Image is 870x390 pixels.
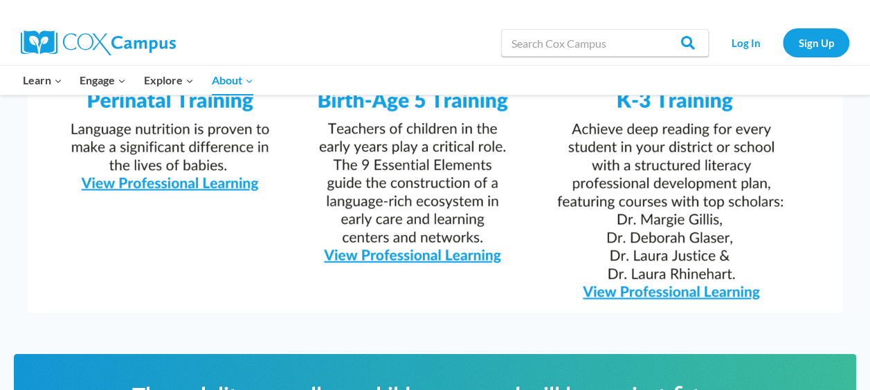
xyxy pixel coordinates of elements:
[14,66,262,95] nav: Primary Navigation
[71,66,136,95] button: Child menu of Engage
[716,28,776,57] a: Log In
[21,30,176,55] img: Cox Campus
[501,29,709,57] input: Search Cox Campus
[14,66,71,95] button: Child menu of Learn
[716,28,849,57] nav: Secondary Navigation
[203,66,262,95] button: Child menu of About
[135,66,203,95] button: Child menu of Explore
[783,28,849,57] a: Sign Up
